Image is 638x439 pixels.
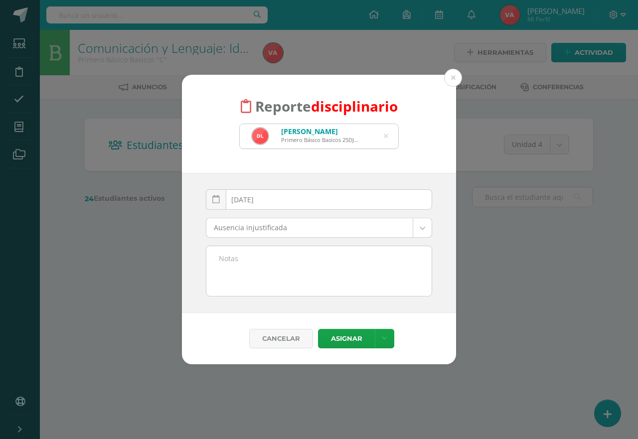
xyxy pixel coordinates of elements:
div: Primero Básico Basicos 25DJLH [281,136,358,144]
div: [PERSON_NAME] [281,127,358,136]
input: Fecha de ocurrencia [206,190,432,209]
input: Busca un estudiante aquí... [240,124,398,148]
button: Asignar [318,329,375,348]
img: cd8600440ddc19d688cde5562025db90.png [252,128,268,144]
span: Reporte [255,97,398,116]
a: Ausencia injustificada [206,218,432,237]
a: Cancelar [249,329,313,348]
span: Ausencia injustificada [214,218,405,237]
button: Close (Esc) [444,69,462,87]
font: disciplinario [311,97,398,116]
